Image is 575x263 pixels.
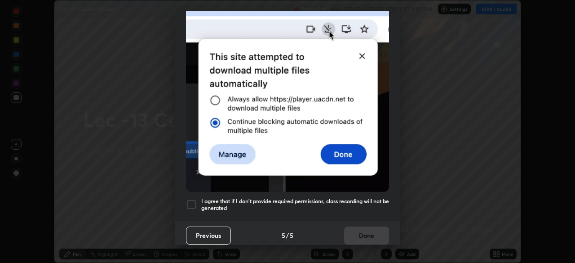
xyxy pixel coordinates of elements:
[290,231,293,240] h4: 5
[186,227,231,245] button: Previous
[282,231,285,240] h4: 5
[201,198,389,212] h5: I agree that if I don't provide required permissions, class recording will not be generated
[286,231,289,240] h4: /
